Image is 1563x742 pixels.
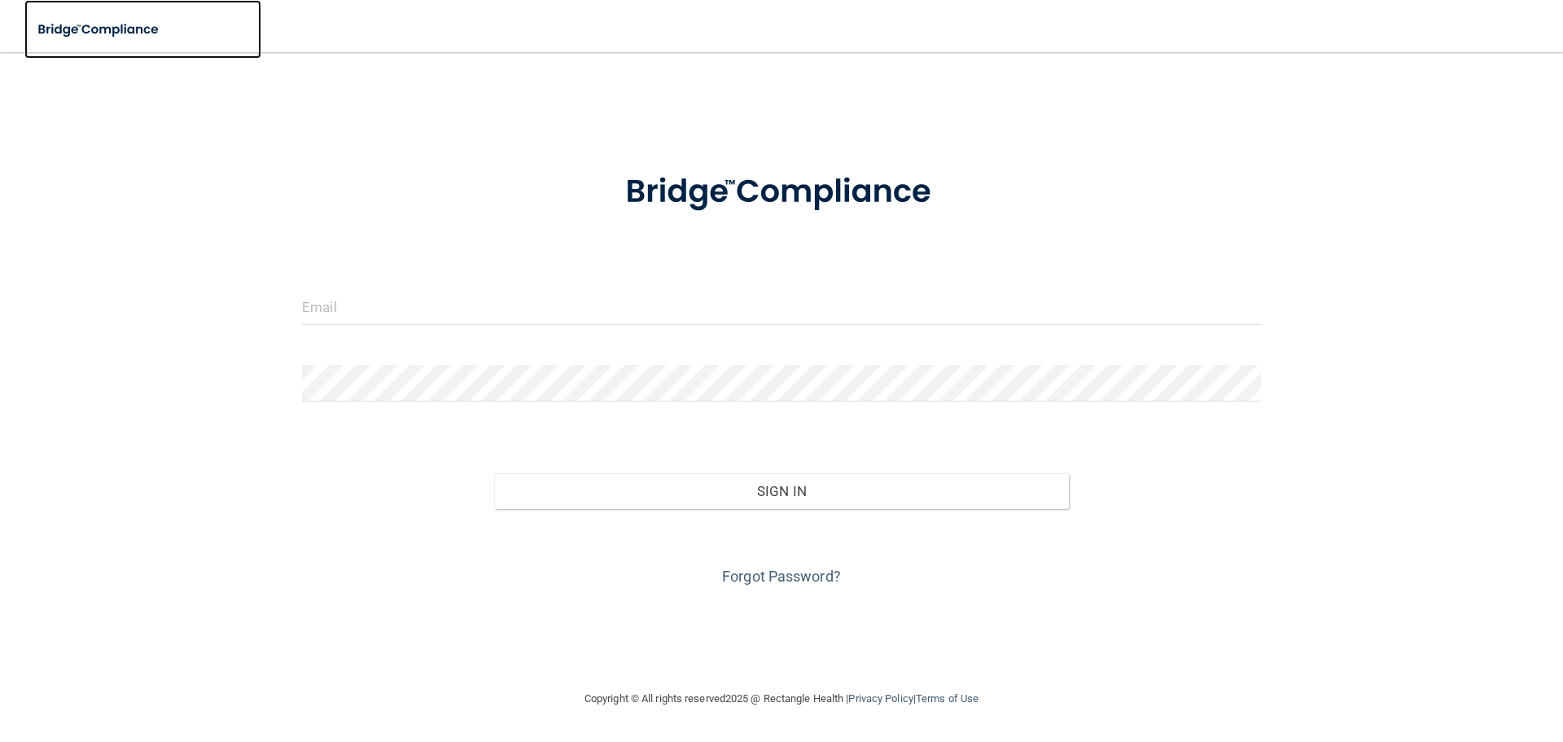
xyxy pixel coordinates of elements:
a: Privacy Policy [848,692,913,705]
input: Email [302,288,1261,325]
img: bridge_compliance_login_screen.278c3ca4.svg [24,13,174,46]
a: Terms of Use [916,692,979,705]
button: Sign In [494,473,1070,509]
a: Forgot Password? [722,568,841,585]
img: bridge_compliance_login_screen.278c3ca4.svg [592,150,971,235]
div: Copyright © All rights reserved 2025 @ Rectangle Health | | [484,673,1079,725]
